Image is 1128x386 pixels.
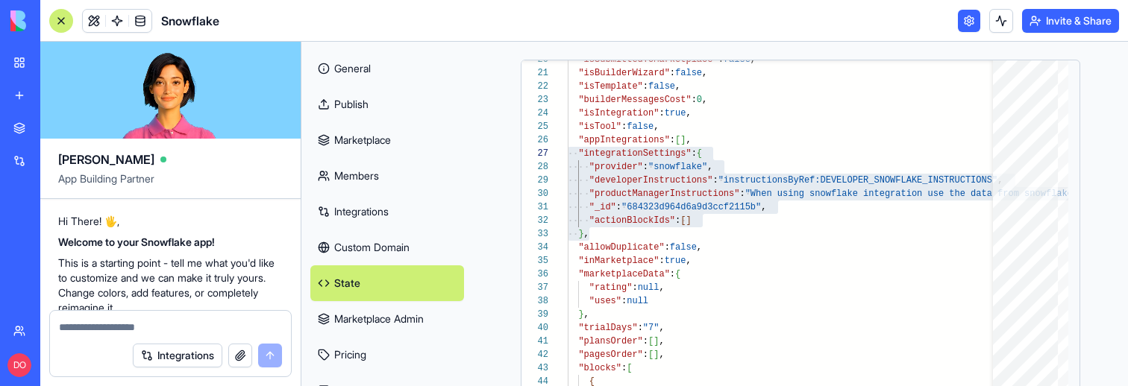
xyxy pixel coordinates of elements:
[521,281,548,294] div: 37
[654,349,659,360] span: ]
[670,269,675,279] span: :
[310,265,464,301] a: State
[627,121,654,132] span: false
[58,171,283,198] span: App Building Partner
[670,242,697,253] span: false
[578,95,691,105] span: "builderMessagesCost"
[686,135,691,145] span: ,
[584,229,589,239] span: ,
[675,269,680,279] span: {
[686,215,691,226] span: ]
[659,323,664,333] span: ,
[638,323,643,333] span: :
[692,148,697,159] span: :
[521,174,548,187] div: 29
[718,175,987,186] span: "instructionsByRef:DEVELOPER_SNOWFLAKE_INSTRUCTION
[521,160,548,174] div: 28
[310,122,464,158] a: Marketplace
[643,162,648,172] span: :
[692,95,697,105] span: :
[521,80,548,93] div: 22
[697,242,702,253] span: ,
[659,108,664,118] span: :
[578,363,621,373] span: "blocks"
[521,294,548,308] div: 38
[584,309,589,320] span: ,
[578,68,669,78] span: "isBuilderWizard"
[659,256,664,266] span: :
[521,321,548,335] div: 40
[521,348,548,361] div: 42
[310,301,464,337] a: Marketplace Admin
[589,202,616,212] span: "_id"
[521,107,548,120] div: 24
[648,349,654,360] span: [
[521,187,548,200] div: 30
[643,323,659,333] span: "7"
[58,256,283,315] p: This is a starting point - tell me what you'd like to customize and we can make it truly yours. C...
[578,229,583,239] span: }
[627,363,632,373] span: [
[1022,9,1119,33] button: Invite & Share
[686,256,691,266] span: ,
[621,202,761,212] span: "684323d964d6a9d3ccf2115b"
[648,81,675,92] span: false
[521,254,548,268] div: 35
[58,214,283,229] p: Hi There! 🖐️,
[675,81,680,92] span: ,
[578,309,583,320] span: }
[161,12,219,30] span: Snowflake
[665,256,686,266] span: true
[697,148,702,159] span: {
[745,189,1014,199] span: "When using snowflake integration use the data fro
[621,121,627,132] span: :
[578,121,621,132] span: "isTool"
[670,135,675,145] span: :
[58,235,215,248] strong: Welcome to your Snowflake app!
[643,336,648,347] span: :
[632,282,637,293] span: :
[521,335,548,348] div: 41
[578,336,642,347] span: "plansOrder"
[621,296,627,306] span: :
[521,268,548,281] div: 36
[589,296,621,306] span: "uses"
[133,344,222,367] button: Integrations
[675,215,680,226] span: :
[310,230,464,265] a: Custom Domain
[589,189,740,199] span: "productManagerInstructions"
[521,147,548,160] div: 27
[521,93,548,107] div: 23
[654,336,659,347] span: ]
[643,81,648,92] span: :
[589,175,713,186] span: "developerInstructions"
[589,215,675,226] span: "actionBlockIds"
[643,349,648,360] span: :
[680,215,686,226] span: [
[578,148,691,159] span: "integrationSettings"
[648,162,707,172] span: "snowflake"
[578,349,642,360] span: "pagesOrder"
[659,349,664,360] span: ,
[665,242,670,253] span: :
[578,269,669,279] span: "marketplaceData"
[310,86,464,122] a: Publish
[670,68,675,78] span: :
[589,282,633,293] span: "rating"
[761,202,766,212] span: ,
[58,151,154,168] span: [PERSON_NAME]
[578,135,669,145] span: "appIntegrations"
[675,135,680,145] span: [
[310,194,464,230] a: Integrations
[10,10,103,31] img: logo
[578,81,642,92] span: "isTemplate"
[707,162,712,172] span: ,
[310,337,464,373] a: Pricing
[578,242,664,253] span: "allowDuplicate"
[654,121,659,132] span: ,
[521,66,548,80] div: 21
[659,336,664,347] span: ,
[521,308,548,321] div: 39
[697,95,702,105] span: 0
[627,296,648,306] span: null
